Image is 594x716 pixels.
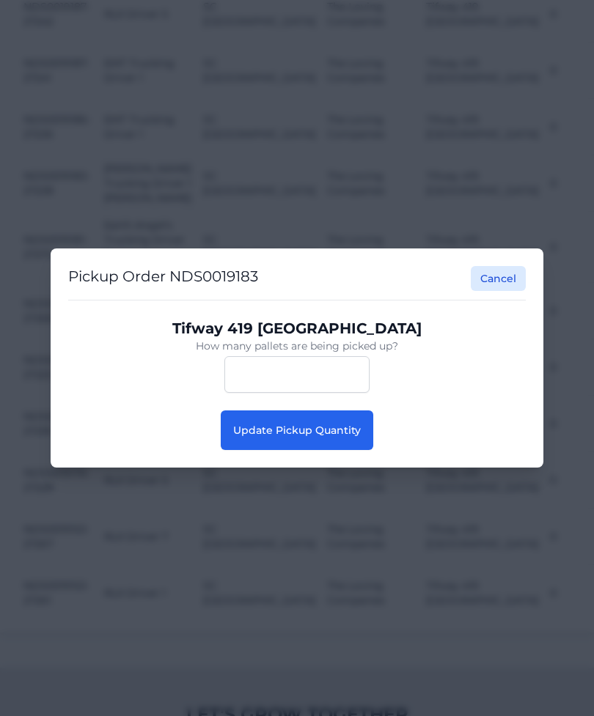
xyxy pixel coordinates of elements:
h2: Pickup Order NDS0019183 [68,266,258,291]
span: Update Pickup Quantity [233,424,361,437]
p: Tifway 419 [GEOGRAPHIC_DATA] [80,318,514,339]
button: Cancel [471,266,526,291]
p: How many pallets are being picked up? [80,339,514,353]
button: Update Pickup Quantity [221,410,373,450]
